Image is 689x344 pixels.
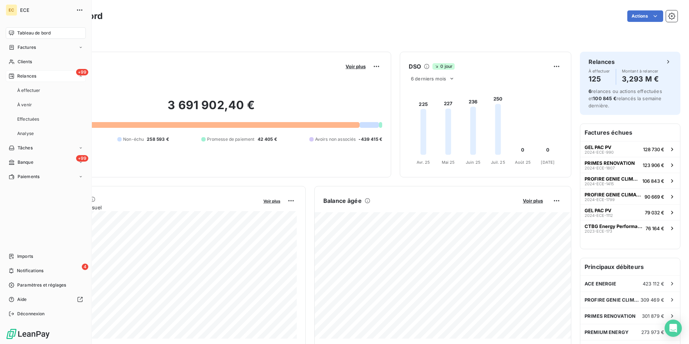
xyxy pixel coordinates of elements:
[541,160,554,165] tspan: [DATE]
[589,73,610,85] h4: 125
[589,88,591,94] span: 6
[76,155,88,162] span: +99
[627,10,663,22] button: Actions
[17,253,33,260] span: Imports
[263,199,280,204] span: Voir plus
[6,328,50,340] img: Logo LeanPay
[315,136,356,143] span: Avoirs non associés
[585,150,614,154] span: 2024-ECE-990
[18,159,33,166] span: Banque
[645,210,664,215] span: 79 032 €
[580,141,680,157] button: GEL PAC PV2024-ECE-990128 730 €
[17,296,27,303] span: Aide
[466,160,481,165] tspan: Juin 25
[207,136,255,143] span: Promesse de paiement
[409,62,421,71] h6: DSO
[76,69,88,75] span: +99
[432,63,455,70] span: 0 jour
[585,281,617,287] span: ACE ENERGIE
[622,69,659,73] span: Montant à relancer
[442,160,455,165] tspan: Mai 25
[622,73,659,85] h4: 3,293 M €
[643,162,664,168] span: 123 906 €
[585,229,612,233] span: 2023-ECE-173
[411,76,446,82] span: 6 derniers mois
[641,297,664,303] span: 309 469 €
[258,136,277,143] span: 42 405 €
[343,63,368,70] button: Voir plus
[585,197,615,202] span: 2024-ECE-1799
[18,59,32,65] span: Clients
[17,30,51,36] span: Tableau de bord
[147,136,169,143] span: 258 593 €
[580,258,680,275] h6: Principaux débiteurs
[642,313,664,319] span: 301 879 €
[17,116,39,122] span: Effectuées
[580,124,680,141] h6: Factures échues
[17,268,43,274] span: Notifications
[585,297,641,303] span: PROFIRE GENIE CLIMATIQUE
[585,208,611,213] span: GEL PAC PV
[123,136,144,143] span: Non-échu
[523,198,543,204] span: Voir plus
[585,213,613,218] span: 2024-ECE-1112
[585,176,639,182] span: PROFIRE GENIE CLIMATIQUE
[346,64,366,69] span: Voir plus
[580,220,680,236] button: CTBG Energy Performance2023-ECE-17376 164 €
[645,194,664,200] span: 90 669 €
[589,88,662,108] span: relances ou actions effectuées et relancés la semaine dernière.
[18,145,33,151] span: Tâches
[642,178,664,184] span: 106 843 €
[41,204,258,211] span: Chiffre d'affaires mensuel
[643,147,664,152] span: 128 730 €
[82,264,88,270] span: 4
[585,160,635,166] span: PRIMES RENOVATION
[323,196,362,205] h6: Balance âgée
[358,136,382,143] span: -439 415 €
[585,223,643,229] span: CTBG Energy Performance
[589,69,610,73] span: À effectuer
[585,313,636,319] span: PRIMES RENOVATION
[41,98,382,120] h2: 3 691 902,40 €
[491,160,505,165] tspan: Juil. 25
[585,144,611,150] span: GEL PAC PV
[646,226,664,231] span: 76 164 €
[20,7,72,13] span: ECE
[6,294,86,305] a: Aide
[585,192,642,197] span: PROFIRE GENIE CLIMATIQUE
[585,329,629,335] span: PREMIUM ENERGY
[261,197,282,204] button: Voir plus
[17,102,32,108] span: À venir
[18,44,36,51] span: Factures
[417,160,430,165] tspan: Avr. 25
[17,87,41,94] span: À effectuer
[593,96,616,101] span: 100 845 €
[641,329,664,335] span: 273 973 €
[589,57,615,66] h6: Relances
[17,282,66,288] span: Paramètres et réglages
[580,189,680,204] button: PROFIRE GENIE CLIMATIQUE2024-ECE-179990 669 €
[17,311,45,317] span: Déconnexion
[585,166,615,170] span: 2024-ECE-1807
[580,173,680,189] button: PROFIRE GENIE CLIMATIQUE2024-ECE-1415106 843 €
[643,281,664,287] span: 423 112 €
[585,182,614,186] span: 2024-ECE-1415
[17,130,34,137] span: Analyse
[6,4,17,16] div: EC
[580,157,680,173] button: PRIMES RENOVATION2024-ECE-1807123 906 €
[580,204,680,220] button: GEL PAC PV2024-ECE-111279 032 €
[665,320,682,337] div: Open Intercom Messenger
[18,173,39,180] span: Paiements
[521,197,545,204] button: Voir plus
[17,73,36,79] span: Relances
[515,160,531,165] tspan: Août 25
